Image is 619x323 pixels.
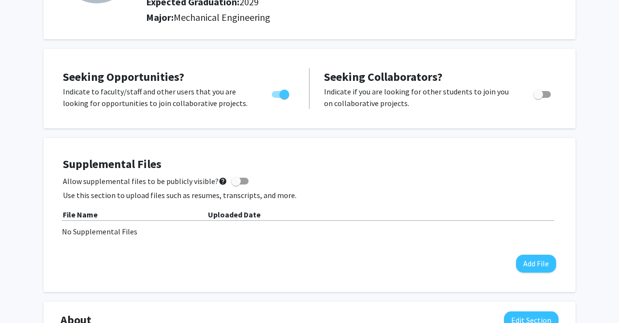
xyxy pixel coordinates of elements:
[268,86,295,100] div: Toggle
[324,69,442,84] span: Seeking Collaborators?
[63,210,98,219] b: File Name
[219,175,227,187] mat-icon: help
[63,189,556,201] p: Use this section to upload files such as resumes, transcripts, and more.
[63,157,556,171] h4: Supplemental Files
[146,12,559,23] h2: Major:
[530,86,556,100] div: Toggle
[516,255,556,273] button: Add File
[62,226,557,237] div: No Supplemental Files
[63,69,184,84] span: Seeking Opportunities?
[208,210,261,219] b: Uploaded Date
[7,279,41,316] iframe: Chat
[63,175,227,187] span: Allow supplemental files to be publicly visible?
[174,11,270,23] span: Mechanical Engineering
[324,86,515,109] p: Indicate if you are looking for other students to join you on collaborative projects.
[63,86,253,109] p: Indicate to faculty/staff and other users that you are looking for opportunities to join collabor...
